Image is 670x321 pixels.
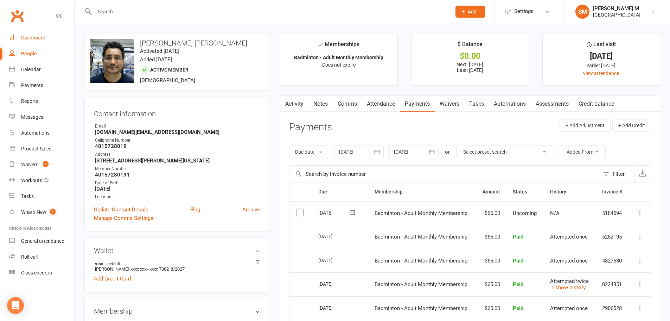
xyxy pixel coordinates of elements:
th: Membership [368,183,476,201]
td: 5184594 [596,201,629,225]
div: [DATE] [318,302,351,313]
div: [DATE] [318,278,351,289]
td: 0224851 [596,272,629,296]
div: Member Number [95,166,260,172]
span: 8/2027 [171,266,185,272]
a: Class kiosk mode [9,265,74,281]
div: Email [95,123,260,130]
a: Payments [400,96,435,112]
div: earlier [DATE] [549,62,653,69]
a: Tasks [464,96,489,112]
h3: Contact information [94,107,260,118]
th: Amount [476,183,506,201]
div: [DATE] [318,231,351,242]
a: Dashboard [9,30,74,46]
button: Filter [599,166,634,183]
a: Comms [333,96,362,112]
a: Add Credit Card [94,274,131,283]
div: Messages [21,114,43,120]
div: Date of Birth [95,180,260,186]
span: Paid [513,281,523,288]
a: People [9,46,74,62]
button: + Add Adjustment [560,119,611,132]
div: [DATE] [549,53,653,60]
a: Reports [9,93,74,109]
a: General attendance kiosk mode [9,233,74,249]
span: Badminton - Adult Monthly Membership [375,281,467,288]
a: Update Contact Details [94,205,148,214]
td: $65.00 [476,225,506,249]
a: show history [550,284,586,291]
a: Flag [190,205,200,214]
td: $65.00 [476,296,506,320]
span: Settings [514,4,534,19]
span: Paid [513,234,523,240]
h3: [PERSON_NAME] [PERSON_NAME] [90,39,263,47]
div: People [21,51,37,56]
strong: visa [95,261,256,266]
a: What's New1 [9,204,74,220]
strong: [STREET_ADDRESS][PERSON_NAME][US_STATE] [95,158,260,164]
span: Attempted once [550,258,588,264]
input: Search... [92,7,446,17]
th: Due [312,183,369,201]
span: Add [468,9,477,14]
span: Badminton - Adult Monthly Membership [375,258,467,264]
time: Activated [DATE] [140,48,179,54]
div: SM [575,5,589,19]
div: Calendar [21,67,41,72]
div: Waivers [21,162,38,167]
span: [DEMOGRAPHIC_DATA] [140,77,195,84]
button: + Add Credit [612,119,651,132]
span: default [105,261,122,266]
div: Class check-in [21,270,52,276]
a: Activity [280,96,308,112]
div: [DATE] [318,207,351,218]
strong: Badminton - Adult Monthly Membership [294,55,383,60]
a: Messages [9,109,74,125]
div: Payments [21,82,43,88]
a: Credit balance [574,96,619,112]
h3: Membership [94,307,260,315]
th: Status [506,183,544,201]
div: $0.00 [418,53,522,60]
button: Added From [560,146,606,158]
div: Dashboard [21,35,45,41]
div: Product Sales [21,146,51,152]
div: $ Balance [458,40,483,53]
div: Reports [21,98,38,104]
a: Automations [9,125,74,141]
span: Badminton - Adult Monthly Membership [375,210,467,216]
div: Workouts [21,178,42,183]
div: Last visit [587,40,616,53]
span: 1 [50,209,56,215]
td: 5282195 [596,225,629,249]
strong: [DATE] [95,186,260,192]
div: Tasks [21,193,34,199]
button: Due date [289,146,328,158]
a: Clubworx [8,7,26,25]
a: Workouts [9,173,74,189]
span: Upcoming [513,210,537,216]
i: ✓ [318,41,323,48]
td: $65.00 [476,201,506,225]
span: Paid [513,258,523,264]
a: Waivers 2 [9,157,74,173]
div: Cellphone Number [95,137,260,144]
h3: Payments [289,122,332,133]
div: What's New [21,209,46,215]
a: Assessments [531,96,574,112]
p: Next: [DATE] Last: [DATE] [418,62,522,73]
th: Invoice # [596,183,629,201]
div: [GEOGRAPHIC_DATA] [593,12,640,18]
span: xxxx xxxx xxxx 7082 [130,266,169,272]
span: N/A [550,210,560,216]
div: Roll call [21,254,38,260]
td: $65.00 [476,249,506,273]
div: General attendance [21,238,64,244]
div: [DATE] [318,255,351,266]
button: Add [455,6,485,18]
strong: 4015728019 [95,143,260,149]
a: Archive [242,205,260,214]
input: Search by invoice number [289,166,599,183]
